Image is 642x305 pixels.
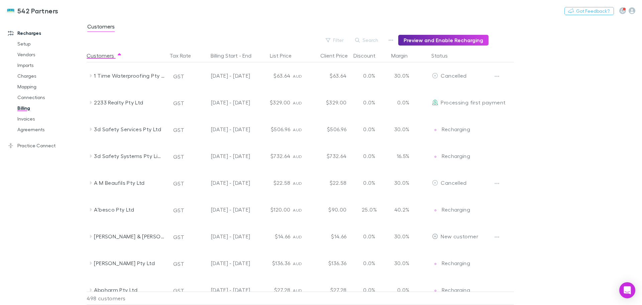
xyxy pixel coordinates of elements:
div: $136.36 [309,250,349,277]
div: [PERSON_NAME] Pty Ltd [94,250,165,277]
div: $506.96 [309,116,349,143]
div: [PERSON_NAME] Pty LtdGST[DATE] - [DATE]$136.36AUD$136.360.0%30.0%EditRechargingRecharging [87,250,517,277]
span: Customers [87,23,115,32]
div: 0.0% [349,89,389,116]
a: 542 Partners [3,3,63,19]
div: 0.0% [349,277,389,303]
span: Recharging [442,260,470,266]
button: GST [170,232,187,242]
div: [DATE] - [DATE] [195,89,250,116]
span: AUD [293,261,302,266]
div: 3d Safety Services Pty Ltd [94,116,165,143]
div: 0.0% [349,223,389,250]
button: Billing Start - End [211,49,259,62]
span: AUD [293,74,302,79]
span: AUD [293,181,302,186]
p: 30.0% [392,72,409,80]
span: Cancelled [441,179,466,186]
a: Agreements [11,124,90,135]
div: $22.58 [309,169,349,196]
img: 542 Partners's Logo [7,7,15,15]
div: [DATE] - [DATE] [195,143,250,169]
a: Setup [11,39,90,49]
p: 30.0% [392,125,409,133]
button: List Price [270,49,300,62]
button: Status [431,49,456,62]
button: GST [170,71,187,82]
div: $63.64 [253,62,293,89]
div: [DATE] - [DATE] [195,223,250,250]
button: Margin [391,49,416,62]
button: Discount [353,49,384,62]
button: GST [170,125,187,135]
a: Recharges [1,28,90,39]
div: [DATE] - [DATE] [195,250,250,277]
div: $90.00 [309,196,349,223]
div: $27.28 [309,277,349,303]
button: Filter [322,36,348,44]
span: Recharging [442,206,470,213]
span: AUD [293,100,302,105]
div: [DATE] - [DATE] [195,116,250,143]
img: Recharging [432,287,439,294]
div: $120.00 [253,196,293,223]
div: [PERSON_NAME] & [PERSON_NAME] [94,223,165,250]
button: GST [170,205,187,216]
div: $27.28 [253,277,293,303]
button: Client Price [320,49,356,62]
span: AUD [293,127,302,132]
span: AUD [293,208,302,213]
span: New customer [441,233,478,239]
div: $63.64 [309,62,349,89]
span: Recharging [442,287,470,293]
div: 0.0% [349,62,389,89]
span: Processing first payment [441,99,506,105]
button: GST [170,98,187,108]
div: Open Intercom Messenger [619,282,635,298]
a: Charges [11,71,90,81]
div: $732.64 [309,143,349,169]
div: $329.00 [309,89,349,116]
div: $22.58 [253,169,293,196]
div: 0.0% [349,250,389,277]
div: 3d Safety Services Pty LtdGST[DATE] - [DATE]$506.96AUD$506.960.0%30.0%EditRechargingRecharging [87,116,517,143]
div: [DATE] - [DATE] [195,277,250,303]
div: 1 Time Waterproofing Pty LtdGST[DATE] - [DATE]$63.64AUD$63.640.0%30.0%EditCancelled [87,62,517,89]
div: $506.96 [253,116,293,143]
img: Recharging [432,260,439,267]
button: Tax Rate [170,49,199,62]
p: 40.2% [392,206,409,214]
div: $14.66 [253,223,293,250]
button: GST [170,258,187,269]
button: Search [352,36,382,44]
p: 16.5% [392,152,409,160]
div: 498 customers [87,292,167,305]
div: [DATE] - [DATE] [195,62,250,89]
a: Billing [11,103,90,113]
div: $329.00 [253,89,293,116]
div: 3d Safety Systems Pty Limited [94,143,165,169]
div: $732.64 [253,143,293,169]
span: Recharging [442,126,470,132]
button: Got Feedback? [564,7,614,15]
button: GST [170,285,187,296]
div: Abpharm Pty LtdGST[DATE] - [DATE]$27.28AUD$27.280.0%0.0%EditRechargingRecharging [87,277,517,303]
div: 0.0% [349,116,389,143]
a: Imports [11,60,90,71]
p: 30.0% [392,259,409,267]
div: A'besco Pty LtdGST[DATE] - [DATE]$120.00AUD$90.0025.0%40.2%EditRechargingRecharging [87,196,517,223]
span: AUD [293,234,302,239]
div: A'besco Pty Ltd [94,196,165,223]
div: A M Beaufils Pty Ltd [94,169,165,196]
a: Practice Connect [1,140,90,151]
button: Customers [87,49,122,62]
img: Recharging [432,207,439,214]
div: [DATE] - [DATE] [195,169,250,196]
div: Abpharm Pty Ltd [94,277,165,303]
a: Invoices [11,113,90,124]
